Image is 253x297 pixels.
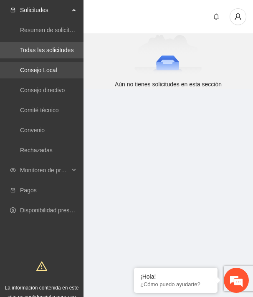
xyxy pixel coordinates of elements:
[20,47,73,53] a: Todas las solicitudes
[230,8,246,25] button: user
[20,87,65,93] a: Consejo directivo
[210,13,223,20] span: bell
[10,167,16,173] span: eye
[20,127,45,133] a: Convenio
[20,187,37,194] a: Pagos
[20,207,91,214] a: Disponibilidad presupuestal
[20,147,53,154] a: Rechazadas
[10,7,16,13] span: inbox
[20,162,69,179] span: Monitoreo de proyectos
[20,67,57,73] a: Consejo Local
[20,107,59,113] a: Comité técnico
[140,281,211,287] p: ¿Cómo puedo ayudarte?
[134,35,202,76] img: Aún no tienes solicitudes en esta sección
[20,27,114,33] a: Resumen de solicitudes por aprobar
[230,13,246,20] span: user
[20,2,69,18] span: Solicitudes
[210,10,223,23] button: bell
[87,80,250,89] div: Aún no tienes solicitudes en esta sección
[140,273,211,280] div: ¡Hola!
[36,261,47,272] span: warning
